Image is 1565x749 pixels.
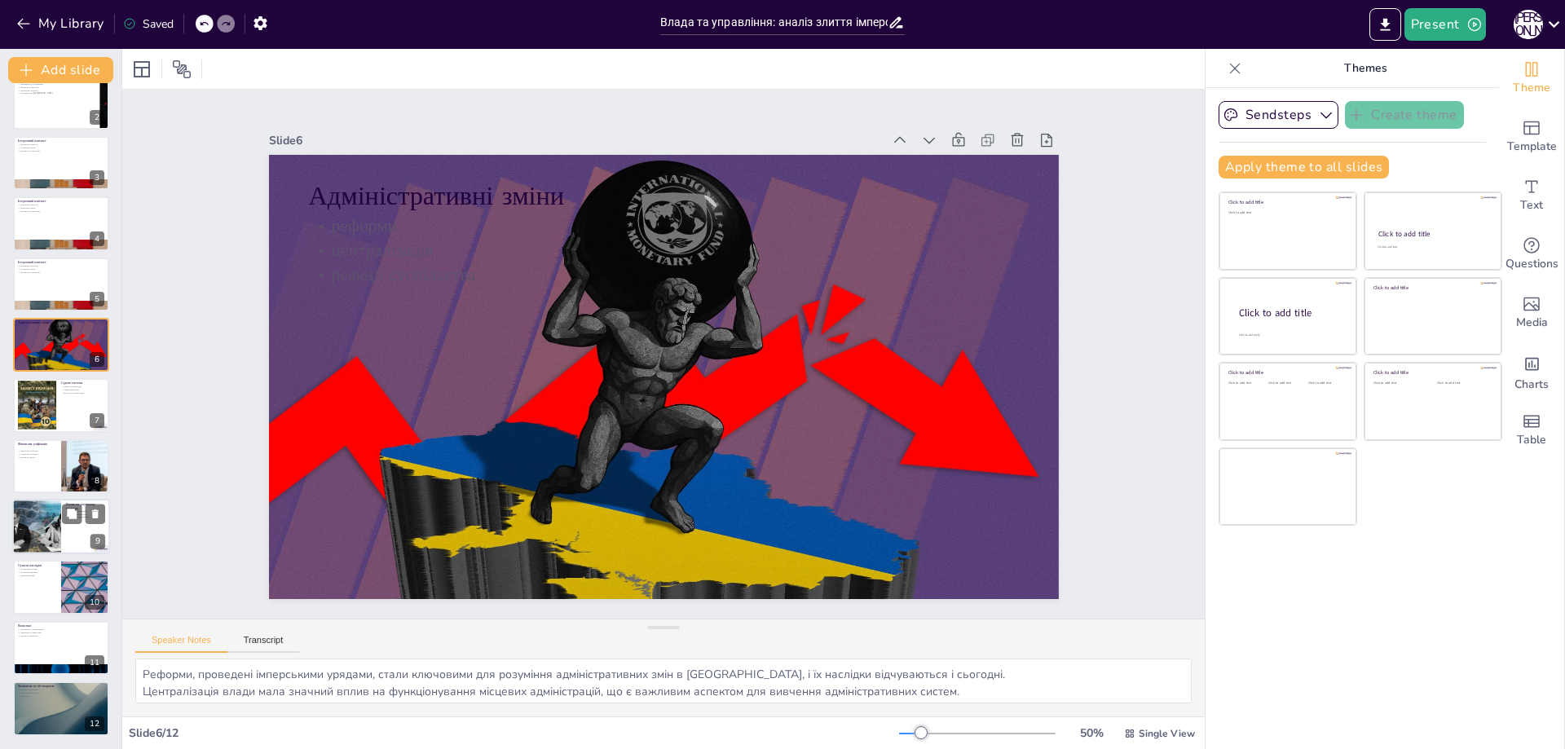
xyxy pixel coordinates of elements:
[172,59,192,79] span: Position
[90,231,104,246] div: 4
[1499,284,1564,342] div: Add images, graphics, shapes or video
[18,204,104,207] p: еволюція структур
[13,378,109,432] div: https://cdn.sendsteps.com/images/logo/sendsteps_logo_white.pnghttps://cdn.sendsteps.com/images/lo...
[18,320,104,325] p: Адміністративні зміни
[13,318,109,372] div: https://cdn.sendsteps.com/images/logo/sendsteps_logo_white.pnghttps://cdn.sendsteps.com/images/lo...
[18,143,104,146] p: еволюція структур
[1505,255,1558,273] span: Questions
[18,328,104,331] p: централізація
[1268,381,1305,386] div: Click to add text
[66,502,105,511] p: Вплив на українську культуру
[1499,49,1564,108] div: Change the overall theme
[1219,156,1389,178] button: Apply theme to all slides
[425,298,1060,685] p: Адміністративні зміни
[8,57,113,83] button: Add slide
[62,504,82,523] button: Duplicate Slide
[18,452,56,456] p: податкова політика
[18,456,56,459] p: вплив на життя
[61,386,104,389] p: зміни в правосудді
[90,170,104,185] div: 3
[227,635,300,653] button: Transcript
[1373,284,1490,291] div: Click to add title
[1520,196,1543,214] span: Text
[13,196,109,250] div: https://cdn.sendsteps.com/images/logo/sendsteps_logo_white.pnghttps://cdn.sendsteps.com/images/lo...
[1516,314,1548,332] span: Media
[1437,381,1488,386] div: Click to add text
[1499,342,1564,401] div: Add charts and graphs
[18,267,104,271] p: культурні зміни
[90,413,104,428] div: 7
[90,110,104,125] div: 2
[18,82,81,86] p: важливість дослідження
[18,573,56,576] p: демократизація
[135,659,1192,703] textarea: Реформи, проведені імперськими урядами, стали ключовими для розуміння адміністративних змін в [GE...
[12,499,110,554] div: https://cdn.sendsteps.com/images/logo/sendsteps_logo_white.pnghttps://cdn.sendsteps.com/images/lo...
[18,209,104,213] p: вплив на суспільство
[18,199,104,204] p: Історичний контекст
[1373,369,1490,376] div: Click to add title
[18,442,56,447] p: Фінансова уніфікація
[13,136,109,190] div: https://cdn.sendsteps.com/images/logo/sendsteps_logo_white.pnghttps://cdn.sendsteps.com/images/lo...
[13,560,109,614] div: 10
[1139,727,1195,740] span: Single View
[1239,306,1343,319] div: Click to add title
[61,389,104,392] p: уніфікація норм
[1499,225,1564,284] div: Get real-time input from your audience
[18,563,56,568] p: Сучасні наслідки
[18,88,81,91] p: взаємодія структур
[135,635,227,653] button: Speaker Notes
[129,725,899,741] div: Slide 6 / 12
[18,684,104,689] p: Запитання та обговорення
[123,16,174,32] div: Saved
[1517,431,1546,449] span: Table
[66,509,105,513] p: культурні традиції
[86,504,105,523] button: Delete Slide
[18,689,104,692] p: активне залучення
[13,621,109,675] div: 11
[12,11,111,37] button: My Library
[1378,229,1487,239] div: Click to add title
[1514,376,1549,394] span: Charts
[13,439,109,493] div: 8
[18,567,56,571] p: історичний вплив
[1228,199,1345,205] div: Click to add title
[90,352,104,367] div: 6
[18,325,104,328] p: реформи
[18,331,104,334] p: реакції суспільства
[18,149,104,152] p: вплив на суспільство
[61,391,104,394] p: доступ до правосуддя
[13,681,109,735] div: 12
[90,535,105,549] div: 9
[1499,108,1564,166] div: Add ready made slides
[1378,245,1486,249] div: Click to add text
[18,571,56,574] p: політичні виклики
[18,623,104,628] p: Висновки
[129,56,155,82] div: Layout
[66,516,105,519] p: вплив на ідентичність
[18,692,104,695] p: висловлення думок
[1239,333,1342,337] div: Click to add body
[1369,8,1401,41] button: Export to PowerPoint
[402,256,1029,632] p: централізація
[18,146,104,149] p: культурні зміни
[61,381,104,386] p: Судова система
[1228,369,1345,376] div: Click to add title
[18,91,81,95] p: наслідки для [GEOGRAPHIC_DATA]
[18,271,104,274] p: вплив на суспільство
[1514,8,1543,41] button: М [PERSON_NAME]
[1248,49,1483,88] p: Themes
[1219,101,1338,129] button: Sendsteps
[18,694,104,698] p: запитання
[1308,381,1345,386] div: Click to add text
[1499,166,1564,225] div: Add text boxes
[18,449,56,452] p: фінансові реформи
[66,513,105,516] p: змішування культур
[13,75,109,129] div: 2
[18,631,104,634] p: навчання на минулому
[18,139,104,143] p: Історичний контекст
[18,207,104,210] p: культурні зміни
[389,235,1016,611] p: реакції суспільства
[414,277,1042,654] p: реформи
[1404,8,1486,41] button: Present
[18,634,104,637] p: вплив на майбутнє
